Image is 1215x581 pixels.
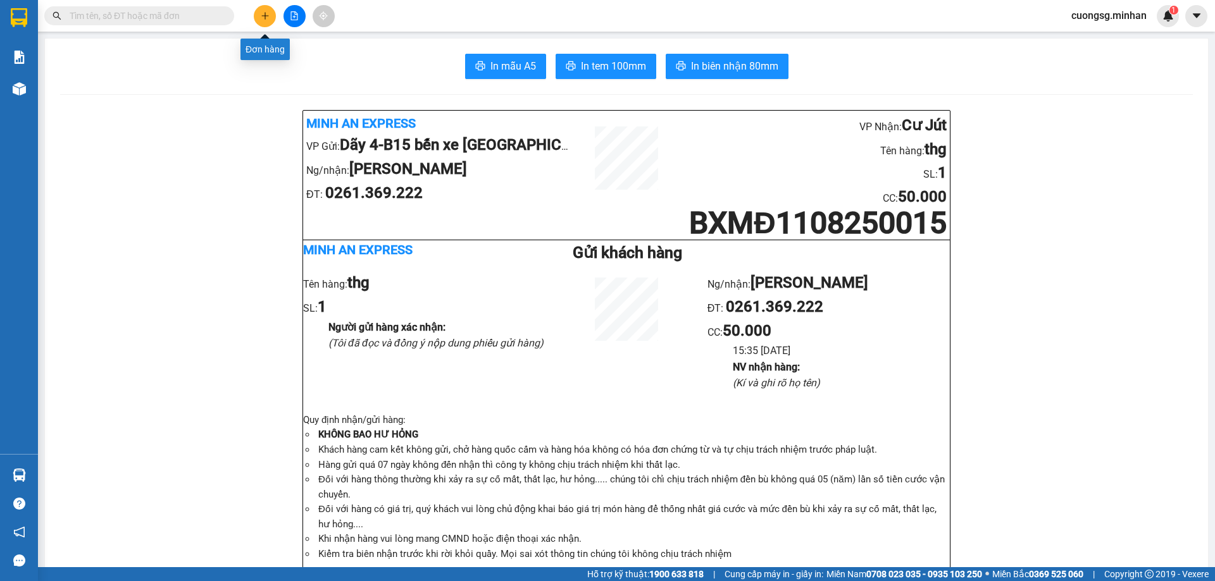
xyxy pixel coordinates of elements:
span: message [13,554,25,566]
b: thg [925,140,947,158]
li: VP Nhận: [680,114,947,138]
span: Hỗ trợ kỹ thuật: [587,567,704,581]
span: caret-down [1191,10,1202,21]
b: [PERSON_NAME] [751,274,868,291]
strong: 1900 633 818 [649,569,704,579]
span: copyright [1145,570,1154,578]
span: In biên nhận 80mm [691,58,778,74]
strong: 0708 023 035 - 0935 103 250 [866,569,982,579]
button: printerIn tem 100mm [556,54,656,79]
li: Hàng gửi quá 07 ngày không đến nhận thì công ty không chịu trách nhiệm khi thất lạc. [316,458,950,473]
b: 50.000 [723,322,771,339]
span: printer [475,61,485,73]
span: file-add [290,11,299,20]
h1: BXMĐ1108250015 [680,209,947,236]
img: solution-icon [13,51,26,64]
b: Gửi khách hàng [573,243,682,262]
b: NV nhận hàng : [733,361,800,373]
input: Tìm tên, số ĐT hoặc mã đơn [70,9,219,23]
sup: 1 [1169,6,1178,15]
li: SL: [303,295,545,319]
b: 0261.369.222 [325,184,423,202]
li: Khách hàng cam kết không gửi, chở hàng quốc cấm và hàng hóa không có hóa đơn chứng từ và tự chịu ... [316,443,950,458]
ul: CC [707,271,950,391]
img: logo-vxr [11,8,27,27]
img: warehouse-icon [13,468,26,482]
span: In tem 100mm [581,58,646,74]
li: ĐT: [707,295,950,319]
b: [PERSON_NAME] [349,160,467,178]
i: (Kí và ghi rõ họ tên) [733,377,820,389]
span: : [895,192,947,204]
span: | [713,567,715,581]
span: ⚪️ [985,572,989,577]
button: caret-down [1185,5,1207,27]
span: 1 [1171,6,1176,15]
li: Khi nhận hàng vui lòng mang CMND hoặc điện thoại xác nhận. [316,532,950,547]
li: Kiểm tra biên nhận trước khi rời khỏi quầy. Mọi sai xót thông tin chúng tôi không chịu trách nhiệm [316,547,950,562]
b: 0261.369.222 [726,298,823,315]
span: aim [319,11,328,20]
button: printerIn biên nhận 80mm [666,54,788,79]
strong: 0369 525 060 [1029,569,1083,579]
b: thg [347,274,370,291]
strong: KHÔNG BAO HƯ HỎNG [318,429,418,440]
span: Miền Nam [826,567,982,581]
button: plus [254,5,276,27]
li: 15:35 [DATE] [733,343,950,358]
span: question-circle [13,498,25,510]
li: VP Gửi: [306,133,573,157]
span: notification [13,526,25,538]
li: Đối với hàng có giá trị, quý khách vui lòng chủ động khai báo giá trị món hàng để thống nhất giá ... [316,502,950,532]
b: Minh An Express [306,116,416,131]
li: CC [680,185,947,209]
li: ĐT: [306,181,573,205]
button: printerIn mẫu A5 [465,54,546,79]
li: Tên hàng: [680,138,947,162]
b: 50.000 [898,188,947,205]
li: Tên hàng: [303,271,545,295]
span: cuongsg.minhan [1061,8,1157,23]
b: 1 [318,298,327,315]
b: 1 [938,164,947,181]
button: file-add [283,5,306,27]
div: Quy định nhận/gửi hàng : [303,413,950,562]
span: Cung cấp máy in - giấy in: [725,567,823,581]
i: (Tôi đã đọc và đồng ý nộp dung phiếu gửi hàng) [328,337,544,349]
li: Ng/nhận: [707,271,950,295]
span: Miền Bắc [992,567,1083,581]
li: Đối với hàng thông thường khi xảy ra sự cố mất, thất lạc, hư hỏng..... chúng tôi chỉ chịu trách n... [316,472,950,502]
span: plus [261,11,270,20]
b: Cư Jút [902,116,947,134]
b: Người gửi hàng xác nhận : [328,321,445,333]
b: Minh An Express [303,242,413,257]
li: Ng/nhận: [306,157,573,181]
img: warehouse-icon [13,82,26,95]
button: aim [313,5,335,27]
span: search [53,11,61,20]
b: Dãy 4-B15 bến xe [GEOGRAPHIC_DATA] [340,136,611,154]
span: printer [566,61,576,73]
span: : [720,326,771,338]
img: icon-new-feature [1162,10,1174,21]
span: In mẫu A5 [490,58,536,74]
span: | [1093,567,1095,581]
li: SL: [680,161,947,185]
span: printer [676,61,686,73]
